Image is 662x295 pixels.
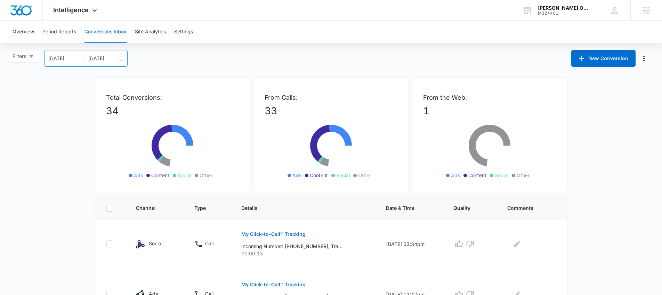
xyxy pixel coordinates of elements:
[265,104,397,118] p: 33
[495,172,508,179] span: Social
[174,21,193,43] button: Settings
[538,5,589,11] div: account name
[7,50,39,63] button: Filters
[194,204,215,212] span: Type
[453,204,480,212] span: Quality
[84,21,127,43] button: Conversions Inbox
[517,172,530,179] span: Other
[638,53,649,64] button: Manage Numbers
[358,172,371,179] span: Other
[88,55,117,62] input: End date
[136,204,168,212] span: Channel
[310,172,328,179] span: Content
[53,6,89,14] span: Intelligence
[241,250,369,257] p: 00:00:13
[511,238,523,249] button: Edit Comments
[241,243,342,250] p: Incoming Number: [PHONE_NUMBER], Tracking Number: [PHONE_NUMBER], Ring To: [PHONE_NUMBER], Caller...
[135,21,166,43] button: Site Analytics
[42,21,76,43] button: Period Reports
[507,204,546,212] span: Comments
[241,232,306,237] p: My Click-to-Call™ Tracking
[106,104,239,118] p: 34
[336,172,350,179] span: Social
[134,172,143,179] span: Ads
[151,172,169,179] span: Content
[423,104,556,118] p: 1
[292,172,301,179] span: Ads
[468,172,486,179] span: Content
[386,204,427,212] span: Date & Time
[13,52,26,60] span: Filters
[200,172,212,179] span: Other
[149,240,162,247] p: Social
[48,55,77,62] input: Start date
[538,11,589,16] div: account id
[378,219,445,269] td: [DATE] 03:34pm
[178,172,191,179] span: Social
[265,93,397,102] p: From Calls:
[241,204,359,212] span: Details
[205,240,213,247] p: Call
[451,172,460,179] span: Ads
[106,93,239,102] p: Total Conversions:
[423,93,556,102] p: From the Web:
[571,50,636,67] button: New Conversion
[13,21,34,43] button: Overview
[241,282,306,287] p: My Click-to-Call™ Tracking
[80,56,86,61] span: swap-right
[80,56,86,61] span: to
[241,276,306,293] button: My Click-to-Call™ Tracking
[241,226,306,243] button: My Click-to-Call™ Tracking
